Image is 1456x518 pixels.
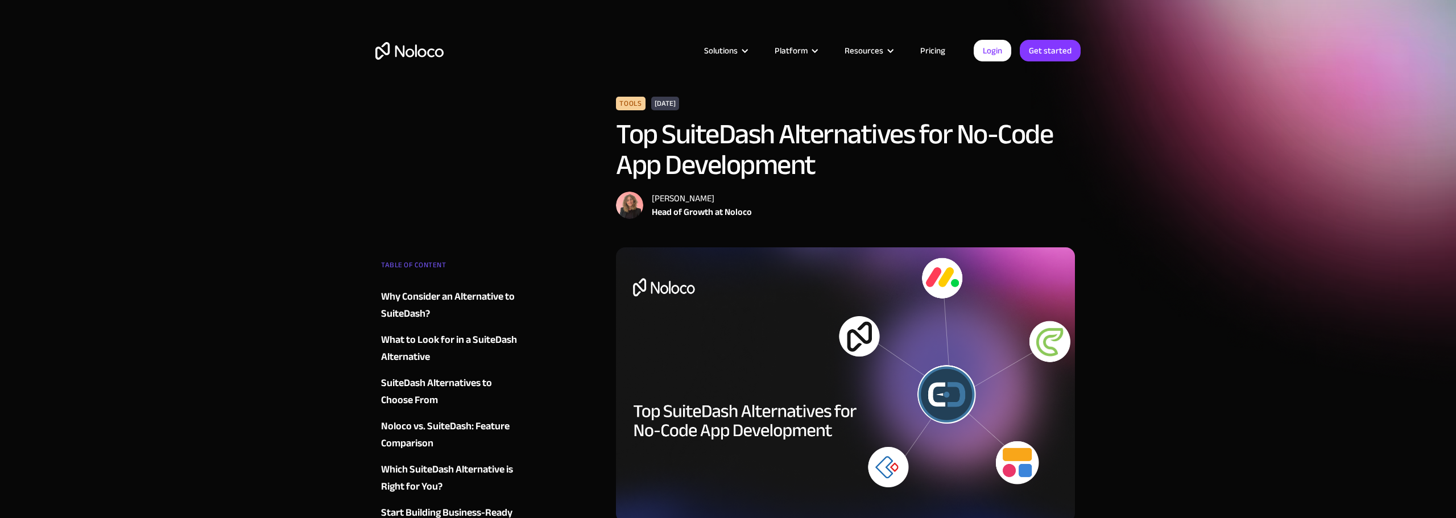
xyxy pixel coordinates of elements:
div: Resources [845,43,883,58]
div: Platform [775,43,808,58]
a: Pricing [906,43,959,58]
h1: Top SuiteDash Alternatives for No-Code App Development [616,119,1075,180]
div: Platform [760,43,830,58]
a: Why Consider an Alternative to SuiteDash? [381,288,519,322]
div: Solutions [690,43,760,58]
a: Get started [1020,40,1081,61]
div: Head of Growth at Noloco [652,205,752,219]
a: Login [974,40,1011,61]
a: Noloco vs. SuiteDash: Feature Comparison [381,418,519,452]
a: Which SuiteDash Alternative is Right for You? [381,461,519,495]
a: What to Look for in a SuiteDash Alternative [381,331,519,366]
div: TABLE OF CONTENT [381,256,519,279]
div: Resources [830,43,906,58]
div: Solutions [704,43,738,58]
a: home [375,42,444,60]
div: [PERSON_NAME] [652,192,752,205]
a: SuiteDash Alternatives to Choose From [381,375,519,409]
